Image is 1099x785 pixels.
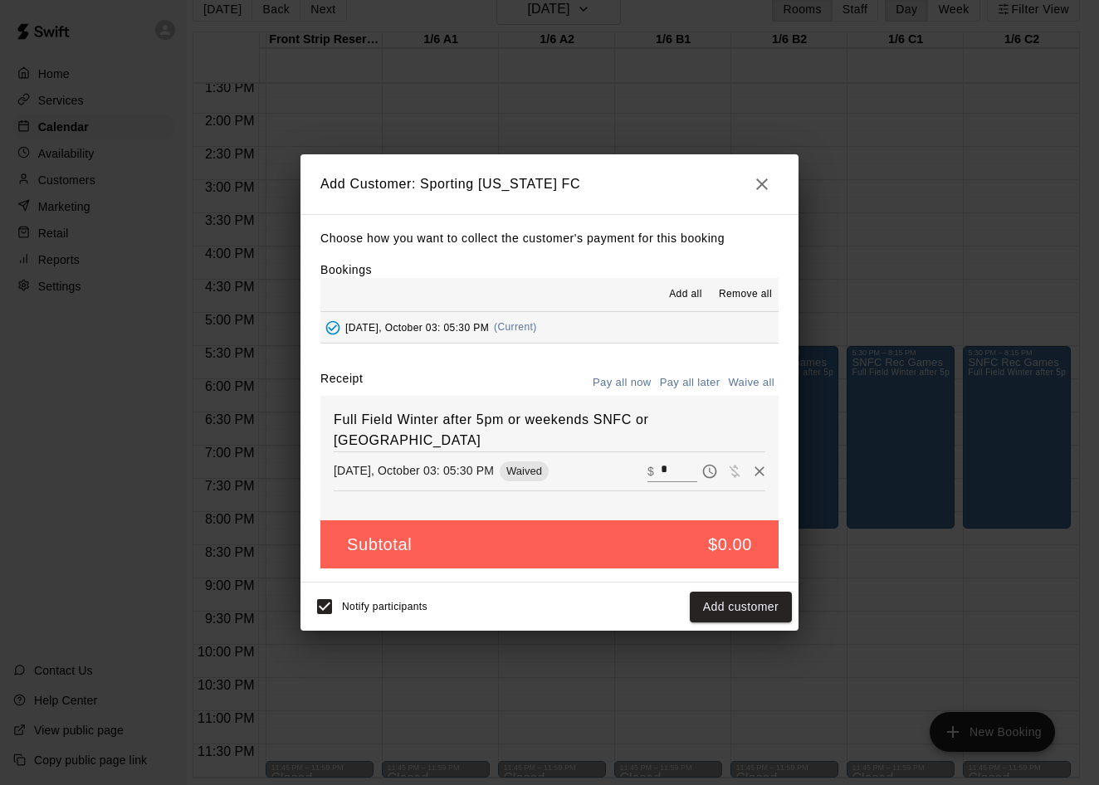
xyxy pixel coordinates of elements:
[320,370,363,396] label: Receipt
[500,465,549,477] span: Waived
[345,321,489,333] span: [DATE], October 03: 05:30 PM
[697,463,722,477] span: Pay later
[656,370,725,396] button: Pay all later
[712,281,779,308] button: Remove all
[724,370,779,396] button: Waive all
[722,463,747,477] span: Waive payment
[708,534,752,556] h5: $0.00
[342,602,427,613] span: Notify participants
[320,263,372,276] label: Bookings
[690,592,792,622] button: Add customer
[334,409,765,451] h6: Full Field Winter after 5pm or weekends SNFC or [GEOGRAPHIC_DATA]
[347,534,412,556] h5: Subtotal
[589,370,656,396] button: Pay all now
[659,281,712,308] button: Add all
[320,315,345,340] button: Added - Collect Payment
[300,154,799,214] h2: Add Customer: Sporting [US_STATE] FC
[320,312,779,343] button: Added - Collect Payment[DATE], October 03: 05:30 PM(Current)
[320,228,779,249] p: Choose how you want to collect the customer's payment for this booking
[494,321,537,333] span: (Current)
[747,459,772,484] button: Remove
[334,462,494,479] p: [DATE], October 03: 05:30 PM
[669,286,702,303] span: Add all
[647,463,654,480] p: $
[719,286,772,303] span: Remove all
